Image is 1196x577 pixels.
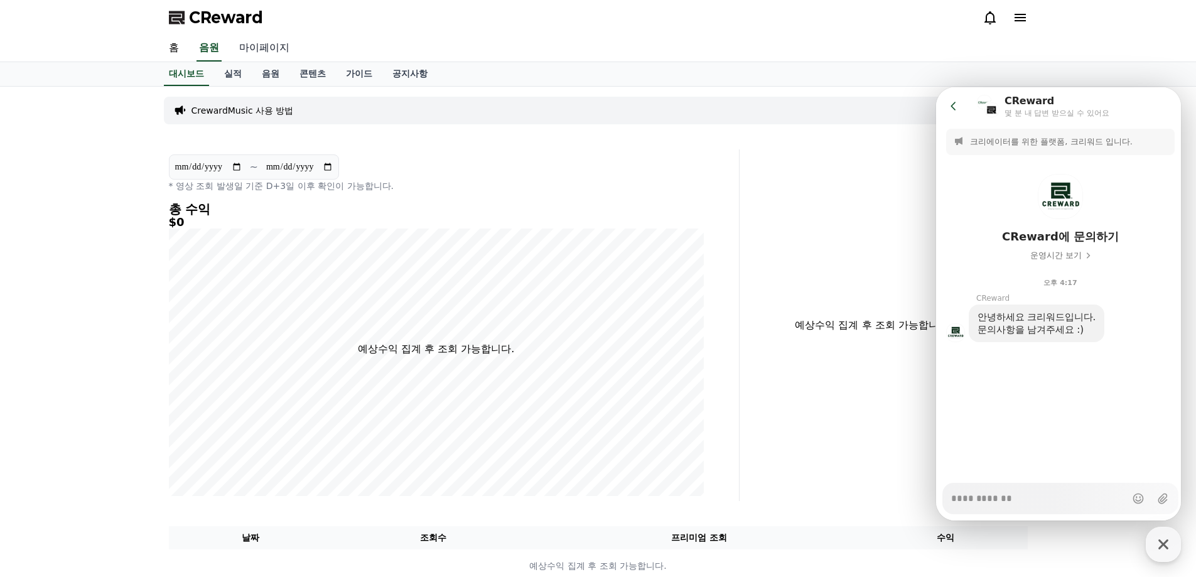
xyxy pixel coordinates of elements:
[750,318,998,333] p: 예상수익 집계 후 조회 가능합니다.
[189,8,263,28] span: CReward
[250,159,258,175] p: ~
[191,104,294,117] a: CrewardMusic 사용 방법
[229,35,299,62] a: 마이페이지
[358,342,514,357] p: 예상수익 집계 후 조회 가능합니다.
[197,35,222,62] a: 음원
[170,559,1027,573] p: 예상수익 집계 후 조회 가능합니다.
[382,62,438,86] a: 공지사항
[169,202,704,216] h4: 총 수익
[164,62,209,86] a: 대시보드
[214,62,252,86] a: 실적
[169,180,704,192] p: * 영상 조회 발생일 기준 D+3일 이후 확인이 가능합니다.
[289,62,336,86] a: 콘텐츠
[169,526,333,549] th: 날짜
[252,62,289,86] a: 음원
[336,62,382,86] a: 가이드
[864,526,1028,549] th: 수익
[534,526,864,549] th: 프리미엄 조회
[169,8,263,28] a: CReward
[936,87,1181,520] iframe: Channel chat
[332,526,534,549] th: 조회수
[159,35,189,62] a: 홈
[169,216,704,229] h5: $0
